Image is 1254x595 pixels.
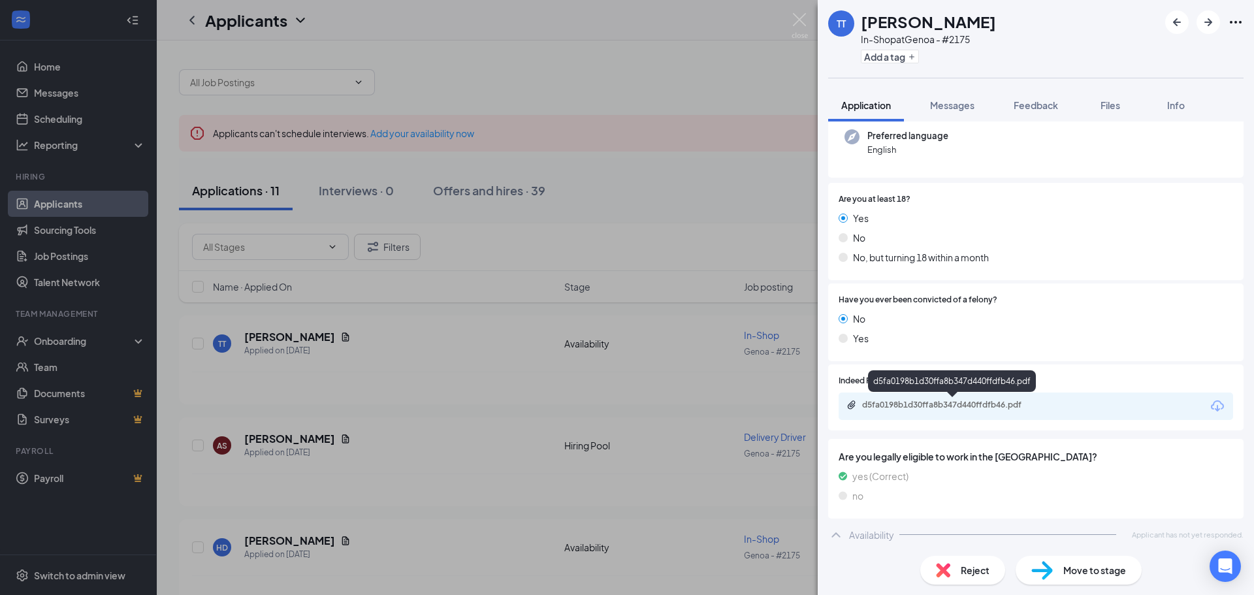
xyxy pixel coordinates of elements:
[1063,563,1126,577] span: Move to stage
[861,50,919,63] button: PlusAdd a tag
[861,10,996,33] h1: [PERSON_NAME]
[930,99,974,111] span: Messages
[1132,529,1244,540] span: Applicant has not yet responded.
[839,193,910,206] span: Are you at least 18?
[839,294,997,306] span: Have you ever been convicted of a felony?
[853,331,869,346] span: Yes
[1101,99,1120,111] span: Files
[861,33,996,46] div: In-Shop at Genoa - #2175
[862,400,1045,410] div: d5fa0198b1d30ffa8b347d440ffdfb46.pdf
[1167,99,1185,111] span: Info
[1197,10,1220,34] button: ArrowRight
[868,370,1036,392] div: d5fa0198b1d30ffa8b347d440ffdfb46.pdf
[867,129,948,142] span: Preferred language
[837,17,846,30] div: TT
[853,312,865,326] span: No
[852,469,908,483] span: yes (Correct)
[853,211,869,225] span: Yes
[1200,14,1216,30] svg: ArrowRight
[841,99,891,111] span: Application
[846,400,1058,412] a: Paperclipd5fa0198b1d30ffa8b347d440ffdfb46.pdf
[1169,14,1185,30] svg: ArrowLeftNew
[908,53,916,61] svg: Plus
[961,563,989,577] span: Reject
[839,375,896,387] span: Indeed Resume
[1014,99,1058,111] span: Feedback
[839,449,1233,464] span: Are you legally eligible to work in the [GEOGRAPHIC_DATA]?
[853,250,989,265] span: No, but turning 18 within a month
[1165,10,1189,34] button: ArrowLeftNew
[852,489,863,503] span: no
[867,143,948,156] span: English
[1210,551,1241,582] div: Open Intercom Messenger
[1228,14,1244,30] svg: Ellipses
[828,527,844,543] svg: ChevronUp
[853,231,865,245] span: No
[1210,398,1225,414] svg: Download
[846,400,857,410] svg: Paperclip
[849,528,894,541] div: Availability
